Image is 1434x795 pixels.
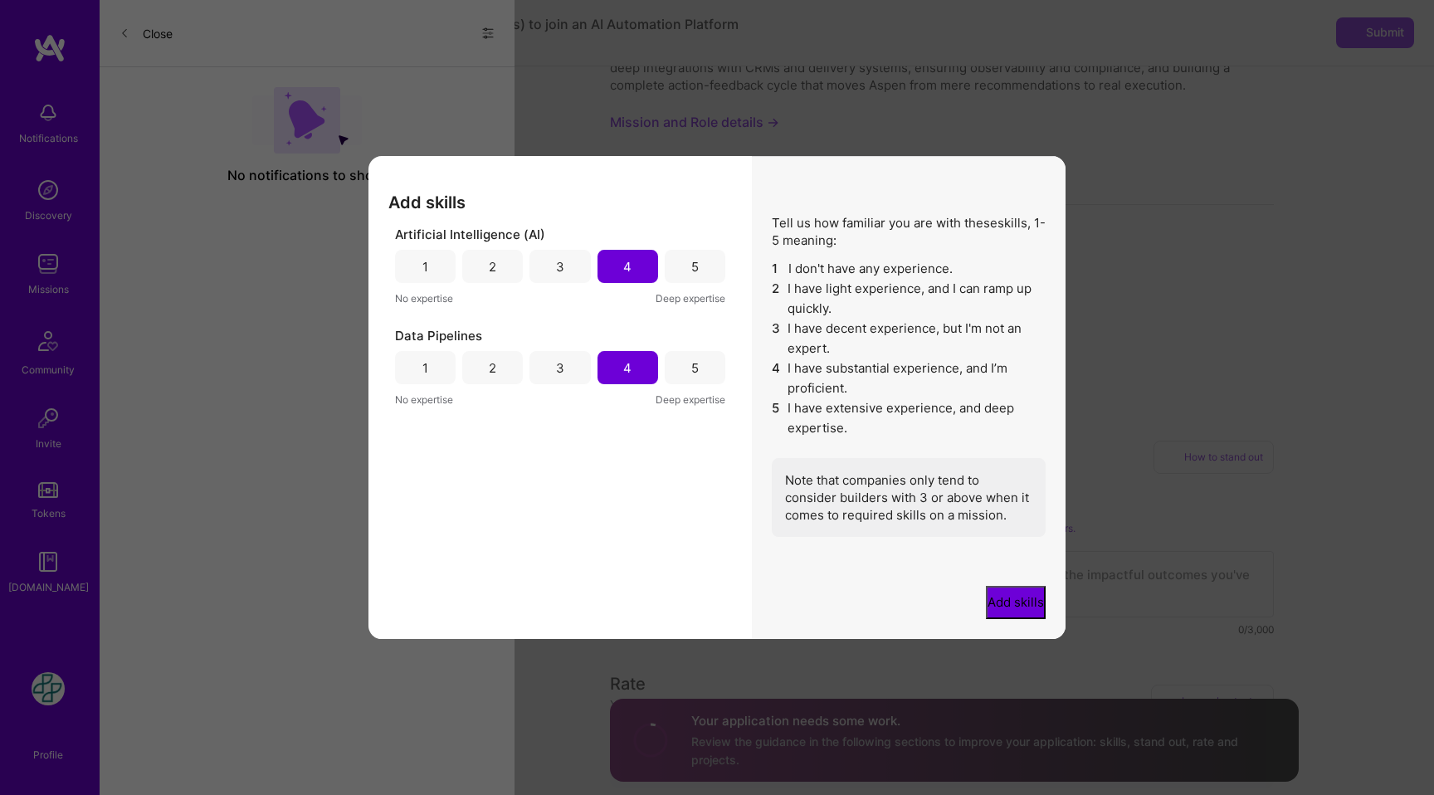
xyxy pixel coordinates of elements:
[772,279,781,319] span: 2
[772,279,1046,319] li: I have light experience, and I can ramp up quickly.
[772,214,1046,537] div: Tell us how familiar you are with these skills , 1-5 meaning:
[772,319,1046,358] li: I have decent experience, but I'm not an expert.
[489,359,496,377] div: 2
[395,226,545,243] span: Artificial Intelligence (AI)
[368,156,1066,639] div: modal
[772,398,781,438] span: 5
[986,586,1046,619] button: Add skills
[395,391,453,408] span: No expertise
[772,398,1046,438] li: I have extensive experience, and deep expertise.
[772,458,1046,537] div: Note that companies only tend to consider builders with 3 or above when it comes to required skil...
[623,258,632,276] div: 4
[556,359,564,377] div: 3
[556,258,564,276] div: 3
[388,193,732,212] h3: Add skills
[691,258,699,276] div: 5
[772,319,781,358] span: 3
[772,358,1046,398] li: I have substantial experience, and I’m proficient.
[691,359,699,377] div: 5
[623,359,632,377] div: 4
[772,259,782,279] span: 1
[772,259,1046,279] li: I don't have any experience.
[422,359,428,377] div: 1
[422,258,428,276] div: 1
[656,290,725,307] span: Deep expertise
[1037,179,1047,189] i: icon Close
[772,358,781,398] span: 4
[656,391,725,408] span: Deep expertise
[489,258,496,276] div: 2
[395,327,482,344] span: Data Pipelines
[395,290,453,307] span: No expertise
